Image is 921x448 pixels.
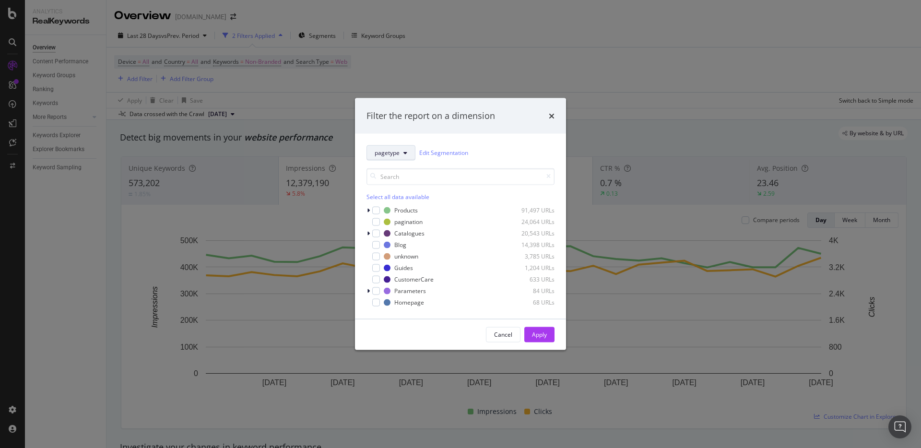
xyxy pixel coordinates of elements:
div: 84 URLs [508,287,555,295]
button: Apply [524,327,555,342]
input: Search [366,168,555,185]
div: pagination [394,218,423,226]
div: times [549,110,555,122]
div: Filter the report on a dimension [366,110,495,122]
div: 68 URLs [508,298,555,307]
button: Cancel [486,327,520,342]
div: Homepage [394,298,424,307]
div: Products [394,206,418,214]
div: modal [355,98,566,350]
button: pagetype [366,145,415,160]
div: 14,398 URLs [508,241,555,249]
div: 24,064 URLs [508,218,555,226]
div: 20,543 URLs [508,229,555,237]
div: Cancel [494,330,512,339]
div: unknown [394,252,418,260]
span: pagetype [375,149,400,157]
div: CustomerCare [394,275,434,283]
div: 633 URLs [508,275,555,283]
div: Blog [394,241,406,249]
div: 91,497 URLs [508,206,555,214]
div: Apply [532,330,547,339]
div: Select all data available [366,192,555,200]
div: Parameters [394,287,426,295]
div: 1,204 URLs [508,264,555,272]
div: Open Intercom Messenger [888,415,911,438]
div: 3,785 URLs [508,252,555,260]
a: Edit Segmentation [419,148,468,158]
div: Catalogues [394,229,425,237]
div: Guides [394,264,413,272]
